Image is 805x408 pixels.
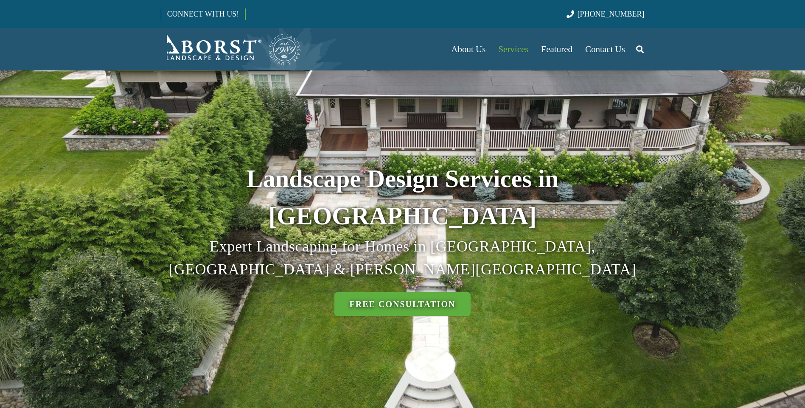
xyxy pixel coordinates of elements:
a: Services [492,28,535,70]
strong: Landscape Design Services in [GEOGRAPHIC_DATA] [246,165,558,230]
span: About Us [451,44,485,54]
a: Free Consultation [334,292,471,316]
a: [PHONE_NUMBER] [567,10,644,18]
span: Contact Us [585,44,625,54]
a: Borst-Logo [161,32,302,66]
a: CONNECT WITH US! [161,4,245,24]
span: Featured [541,44,572,54]
a: Contact Us [579,28,631,70]
a: Search [631,39,648,60]
a: About Us [445,28,492,70]
span: Services [498,44,528,54]
a: Featured [535,28,579,70]
span: Expert Landscaping for Homes in [GEOGRAPHIC_DATA], [GEOGRAPHIC_DATA] & [PERSON_NAME][GEOGRAPHIC_D... [168,238,636,278]
span: [PHONE_NUMBER] [578,10,645,18]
